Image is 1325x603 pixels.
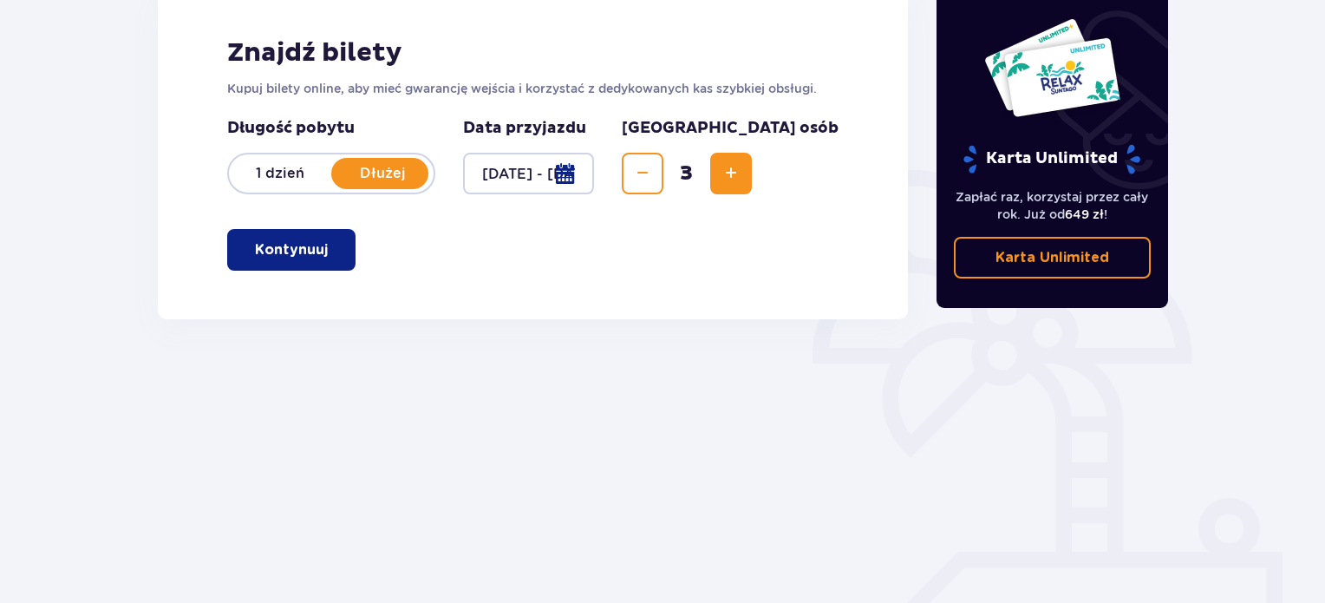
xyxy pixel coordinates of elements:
[622,118,839,139] p: [GEOGRAPHIC_DATA] osób
[463,118,586,139] p: Data przyjazdu
[229,164,331,183] p: 1 dzień
[962,144,1142,174] p: Karta Unlimited
[667,161,707,187] span: 3
[710,153,752,194] button: Increase
[227,36,839,69] h2: Znajdź bilety
[622,153,663,194] button: Decrease
[227,118,435,139] p: Długość pobytu
[954,188,1152,223] p: Zapłać raz, korzystaj przez cały rok. Już od !
[1065,207,1104,221] span: 649 zł
[331,164,434,183] p: Dłużej
[995,248,1109,267] p: Karta Unlimited
[255,240,328,259] p: Kontynuuj
[227,80,839,97] p: Kupuj bilety online, aby mieć gwarancję wejścia i korzystać z dedykowanych kas szybkiej obsługi.
[954,237,1152,279] a: Karta Unlimited
[227,229,356,271] button: Kontynuuj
